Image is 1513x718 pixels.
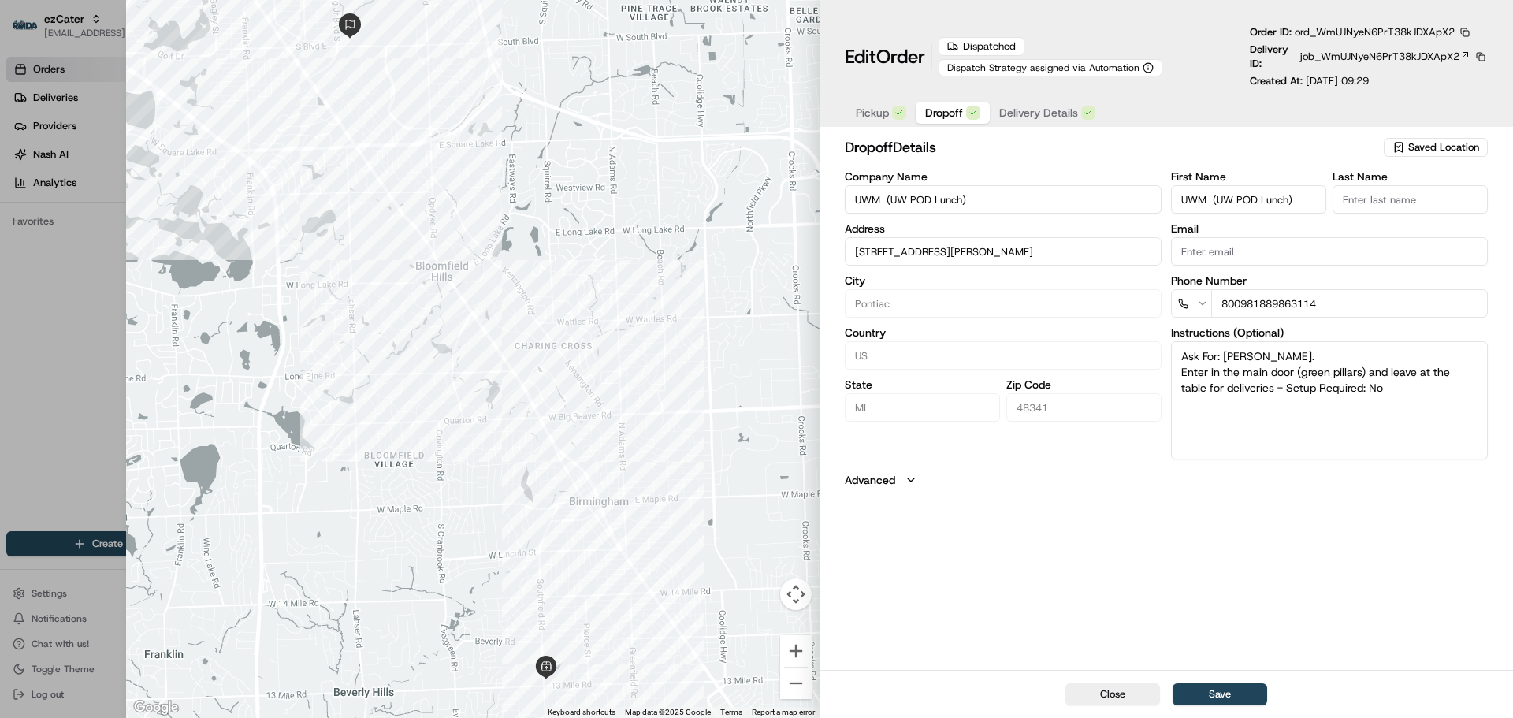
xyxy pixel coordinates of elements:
label: Last Name [1333,171,1488,182]
label: State [845,379,1000,390]
input: Enter state [845,393,1000,422]
span: Pickup [856,105,889,121]
label: Email [1171,223,1488,234]
input: Clear [41,102,260,118]
input: Enter city [845,289,1162,318]
input: Enter last name [1333,185,1488,214]
input: Enter company name [845,185,1162,214]
img: Google [130,698,182,718]
label: Phone Number [1171,275,1488,286]
span: Delivery Details [999,105,1078,121]
button: Advanced [845,472,1488,488]
label: Country [845,327,1162,338]
div: Start new chat [54,151,258,166]
textarea: Ask For: [PERSON_NAME]. Enter in the main door (green pillars) and leave at the table for deliver... [1171,341,1488,459]
label: Instructions (Optional) [1171,327,1488,338]
p: Welcome 👋 [16,63,287,88]
button: Keyboard shortcuts [548,707,615,718]
button: Dispatch Strategy assigned via Automation [939,59,1162,76]
button: Zoom out [780,668,812,699]
span: [DATE] 09:29 [1306,74,1369,87]
a: Open this area in Google Maps (opens a new window) [130,698,182,718]
div: Delivery ID: [1250,43,1488,71]
span: job_WmUJNyeN6PrT38kJDXApX2 [1300,50,1459,64]
a: 💻API Documentation [127,222,259,251]
div: 💻 [133,230,146,243]
a: 📗Knowledge Base [9,222,127,251]
button: Save [1173,683,1267,705]
span: API Documentation [149,229,253,244]
span: Dropoff [925,105,963,121]
span: Saved Location [1408,140,1479,154]
span: Dispatch Strategy assigned via Automation [947,61,1139,74]
p: Created At: [1250,74,1369,88]
h2: dropoff Details [845,136,1381,158]
label: Company Name [845,171,1162,182]
input: Enter country [845,341,1162,370]
input: Enter first name [1171,185,1326,214]
div: Dispatched [939,37,1024,56]
label: City [845,275,1162,286]
label: Advanced [845,472,895,488]
p: Order ID: [1250,25,1455,39]
input: Enter phone number [1211,289,1488,318]
button: Start new chat [268,155,287,174]
img: 1736555255976-a54dd68f-1ca7-489b-9aae-adbdc363a1c4 [16,151,44,179]
a: Terms [720,708,742,716]
button: Map camera controls [780,578,812,610]
label: Address [845,223,1162,234]
span: ord_WmUJNyeN6PrT38kJDXApX2 [1295,25,1455,39]
button: Saved Location [1384,136,1488,158]
button: Close [1065,683,1160,705]
input: 585 S Blvd E, Pontiac, MI 48341, USA [845,237,1162,266]
span: Order [876,44,925,69]
input: Enter email [1171,237,1488,266]
a: Powered byPylon [111,266,191,279]
h1: Edit [845,44,925,69]
a: Report a map error [752,708,815,716]
div: We're available if you need us! [54,166,199,179]
input: Enter zip code [1006,393,1162,422]
span: Pylon [157,267,191,279]
a: job_WmUJNyeN6PrT38kJDXApX2 [1300,50,1470,64]
span: Map data ©2025 Google [625,708,711,716]
button: Zoom in [780,635,812,667]
label: First Name [1171,171,1326,182]
span: Knowledge Base [32,229,121,244]
label: Zip Code [1006,379,1162,390]
img: Nash [16,16,47,47]
div: 📗 [16,230,28,243]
